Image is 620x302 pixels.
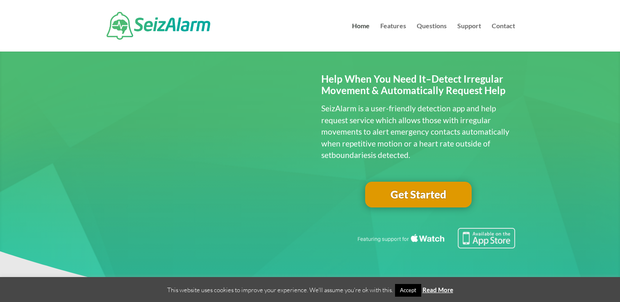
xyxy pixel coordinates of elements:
[492,23,515,52] a: Contact
[321,103,515,161] p: SeizAlarm is a user-friendly detection app and help request service which allows those with irreg...
[365,182,472,208] a: Get Started
[332,150,371,160] span: boundaries
[107,12,210,40] img: SeizAlarm
[356,228,515,248] img: Seizure detection available in the Apple App Store.
[547,270,611,293] iframe: Help widget launcher
[457,23,481,52] a: Support
[380,23,406,52] a: Features
[321,73,515,101] h2: Help When You Need It–Detect Irregular Movement & Automatically Request Help
[395,284,421,297] a: Accept
[422,286,453,293] a: Read More
[417,23,447,52] a: Questions
[352,23,370,52] a: Home
[356,241,515,250] a: Featuring seizure detection support for the Apple Watch
[167,286,453,294] span: This website uses cookies to improve your experience. We'll assume you're ok with this.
